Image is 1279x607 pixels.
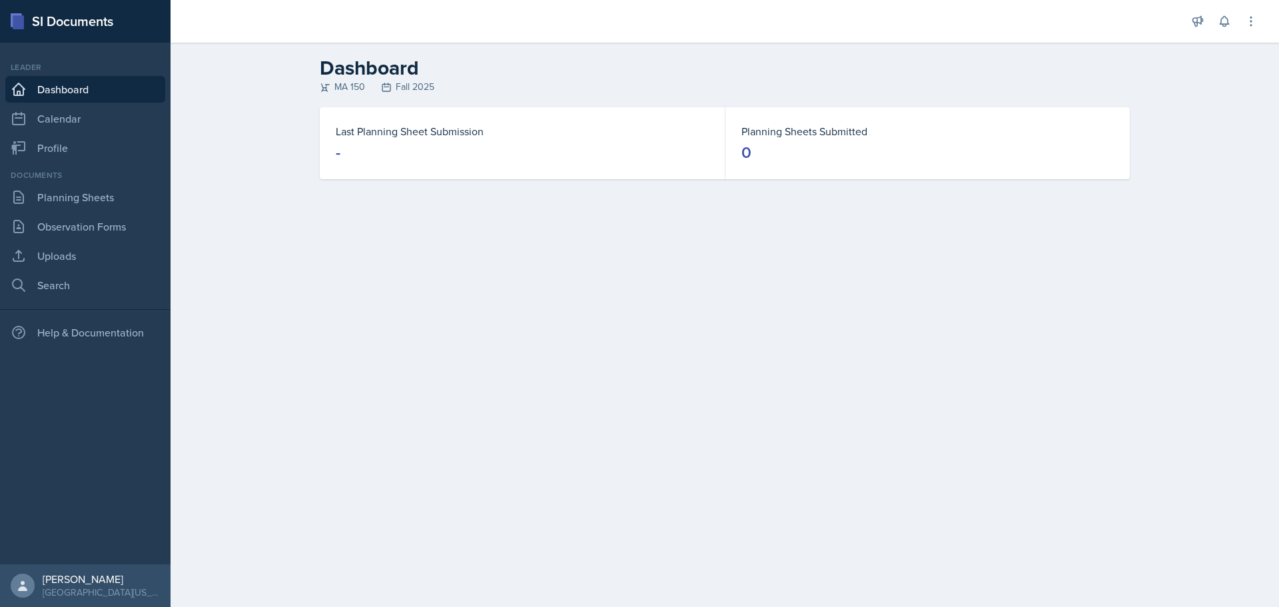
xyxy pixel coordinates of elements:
a: Profile [5,135,165,161]
a: Observation Forms [5,213,165,240]
dt: Planning Sheets Submitted [741,123,1114,139]
div: MA 150 Fall 2025 [320,80,1130,94]
div: [GEOGRAPHIC_DATA][US_STATE] in [GEOGRAPHIC_DATA] [43,586,160,599]
a: Dashboard [5,76,165,103]
div: Documents [5,169,165,181]
a: Calendar [5,105,165,132]
dt: Last Planning Sheet Submission [336,123,709,139]
div: 0 [741,142,751,163]
div: Leader [5,61,165,73]
div: - [336,142,340,163]
div: [PERSON_NAME] [43,572,160,586]
a: Search [5,272,165,299]
a: Planning Sheets [5,184,165,211]
a: Uploads [5,243,165,269]
div: Help & Documentation [5,319,165,346]
h2: Dashboard [320,56,1130,80]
